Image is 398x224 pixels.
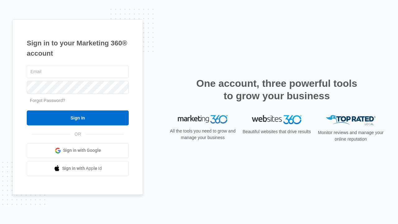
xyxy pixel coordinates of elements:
[27,161,129,176] a: Sign in with Apple Id
[316,129,386,142] p: Monitor reviews and manage your online reputation
[242,128,312,135] p: Beautiful websites that drive results
[326,115,376,125] img: Top Rated Local
[27,143,129,158] a: Sign in with Google
[27,38,129,58] h1: Sign in to your Marketing 360® account
[168,128,238,141] p: All the tools you need to grow and manage your business
[62,165,102,172] span: Sign in with Apple Id
[252,115,302,124] img: Websites 360
[194,77,359,102] h2: One account, three powerful tools to grow your business
[27,110,129,125] input: Sign In
[70,131,86,138] span: OR
[178,115,228,124] img: Marketing 360
[63,147,101,154] span: Sign in with Google
[27,65,129,78] input: Email
[30,98,65,103] a: Forgot Password?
